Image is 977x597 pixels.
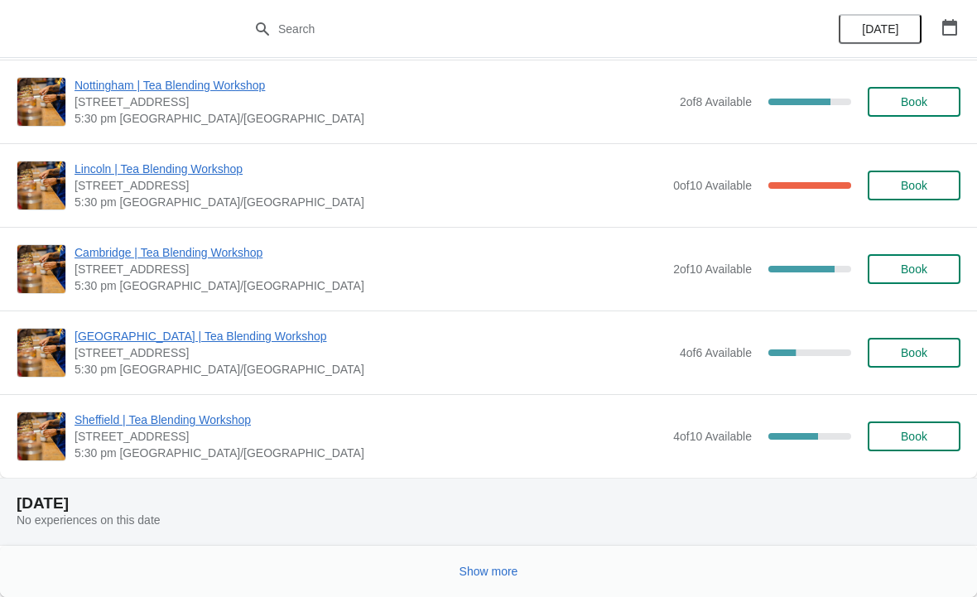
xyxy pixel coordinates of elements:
span: [STREET_ADDRESS] [75,94,671,110]
img: Sheffield | Tea Blending Workshop | 76 - 78 Pinstone Street, Sheffield, S1 2HP | 5:30 pm Europe/L... [17,412,65,460]
img: Lincoln | Tea Blending Workshop | 30 Sincil Street, Lincoln, LN5 7ET | 5:30 pm Europe/London [17,161,65,209]
span: 0 of 10 Available [673,179,752,192]
button: Book [868,421,960,451]
button: Show more [453,556,525,586]
span: Show more [460,565,518,578]
span: Sheffield | Tea Blending Workshop [75,412,665,428]
span: 5:30 pm [GEOGRAPHIC_DATA]/[GEOGRAPHIC_DATA] [75,445,665,461]
button: [DATE] [839,14,922,44]
input: Search [277,14,733,44]
span: 4 of 6 Available [680,346,752,359]
span: 2 of 8 Available [680,95,752,108]
span: Book [901,430,927,443]
span: [STREET_ADDRESS] [75,261,665,277]
span: No experiences on this date [17,513,161,527]
span: Lincoln | Tea Blending Workshop [75,161,665,177]
button: Book [868,87,960,117]
span: 5:30 pm [GEOGRAPHIC_DATA]/[GEOGRAPHIC_DATA] [75,110,671,127]
span: [GEOGRAPHIC_DATA] | Tea Blending Workshop [75,328,671,344]
h2: [DATE] [17,495,960,512]
span: Book [901,346,927,359]
span: [DATE] [862,22,898,36]
span: Book [901,95,927,108]
span: 4 of 10 Available [673,430,752,443]
button: Book [868,171,960,200]
span: [STREET_ADDRESS] [75,344,671,361]
span: 5:30 pm [GEOGRAPHIC_DATA]/[GEOGRAPHIC_DATA] [75,277,665,294]
span: [STREET_ADDRESS] [75,177,665,194]
img: Cambridge | Tea Blending Workshop | 8-9 Green Street, Cambridge, CB2 3JU | 5:30 pm Europe/London [17,245,65,293]
span: 5:30 pm [GEOGRAPHIC_DATA]/[GEOGRAPHIC_DATA] [75,361,671,378]
span: Nottingham | Tea Blending Workshop [75,77,671,94]
button: Book [868,338,960,368]
span: 5:30 pm [GEOGRAPHIC_DATA]/[GEOGRAPHIC_DATA] [75,194,665,210]
button: Book [868,254,960,284]
img: London Covent Garden | Tea Blending Workshop | 11 Monmouth St, London, WC2H 9DA | 5:30 pm Europe/... [17,329,65,377]
span: [STREET_ADDRESS] [75,428,665,445]
span: Book [901,179,927,192]
span: Cambridge | Tea Blending Workshop [75,244,665,261]
img: Nottingham | Tea Blending Workshop | 24 Bridlesmith Gate, Nottingham NG1 2GQ, UK | 5:30 pm Europe... [17,78,65,126]
span: 2 of 10 Available [673,262,752,276]
span: Book [901,262,927,276]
